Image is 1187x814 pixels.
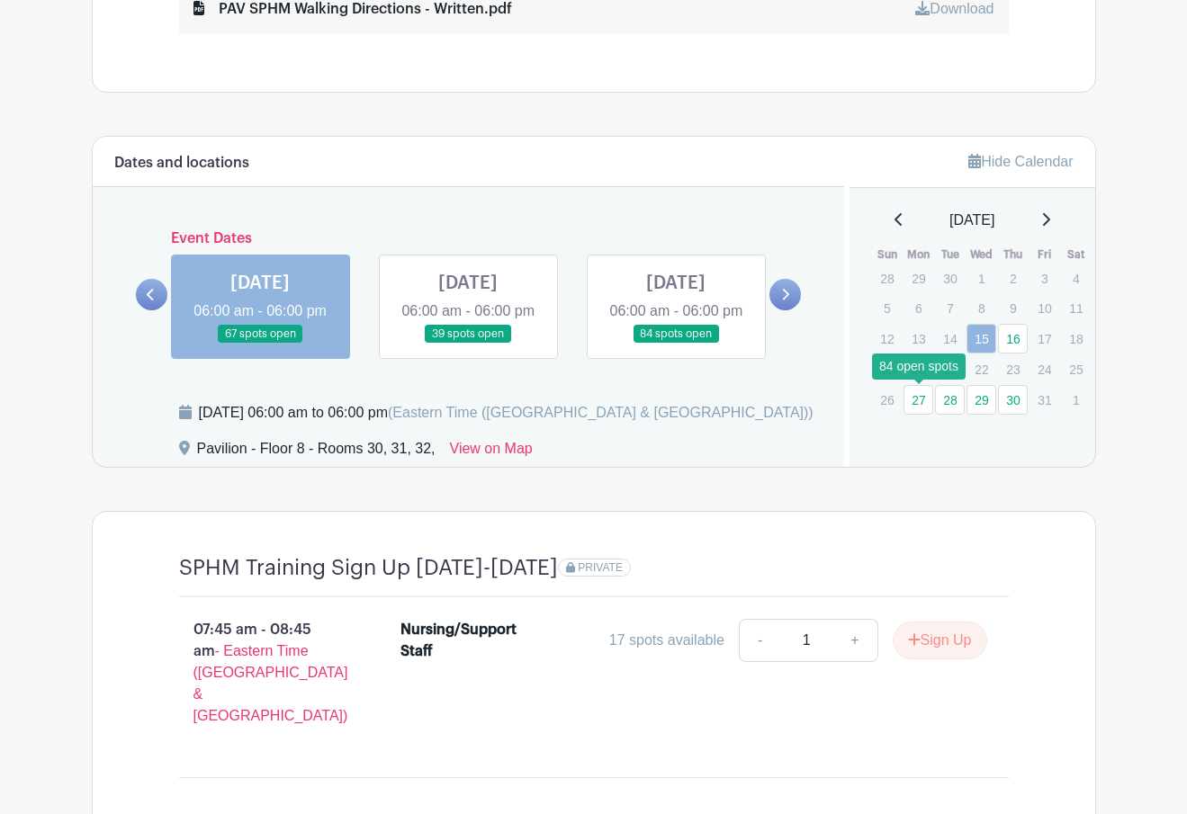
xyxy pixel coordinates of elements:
[1030,294,1059,322] p: 10
[915,1,994,16] a: Download
[197,438,436,467] div: Pavilion - Floor 8 - Rooms 30, 31, 32,
[935,264,965,292] p: 30
[893,622,987,659] button: Sign Up
[967,355,996,383] p: 22
[179,555,558,581] h4: SPHM Training Sign Up [DATE]-[DATE]
[904,385,933,415] a: 27
[400,619,526,662] div: Nursing/Support Staff
[935,385,965,415] a: 28
[1030,386,1059,414] p: 31
[998,385,1028,415] a: 30
[1061,355,1091,383] p: 25
[904,264,933,292] p: 29
[578,561,623,574] span: PRIVATE
[1061,386,1091,414] p: 1
[904,294,933,322] p: 6
[997,246,1029,264] th: Thu
[935,294,965,322] p: 7
[872,353,966,380] div: 84 open spots
[1060,246,1092,264] th: Sat
[1030,355,1059,383] p: 24
[1030,325,1059,353] p: 17
[114,155,249,172] h6: Dates and locations
[1061,325,1091,353] p: 18
[388,405,814,420] span: (Eastern Time ([GEOGRAPHIC_DATA] & [GEOGRAPHIC_DATA]))
[193,643,348,723] span: - Eastern Time ([GEOGRAPHIC_DATA] & [GEOGRAPHIC_DATA])
[967,294,996,322] p: 8
[1061,264,1091,292] p: 4
[1029,246,1060,264] th: Fri
[998,264,1028,292] p: 2
[935,325,965,353] p: 14
[949,210,994,231] span: [DATE]
[934,246,966,264] th: Tue
[998,294,1028,322] p: 9
[968,154,1073,169] a: Hide Calendar
[998,355,1028,383] p: 23
[150,612,373,734] p: 07:45 am - 08:45 am
[609,630,724,651] div: 17 spots available
[450,438,533,467] a: View on Map
[1061,294,1091,322] p: 11
[903,246,934,264] th: Mon
[966,246,997,264] th: Wed
[967,385,996,415] a: 29
[167,230,770,247] h6: Event Dates
[1030,264,1059,292] p: 3
[739,619,780,662] a: -
[199,402,814,424] div: [DATE] 06:00 am to 06:00 pm
[904,325,933,353] p: 13
[872,325,902,353] p: 12
[872,264,902,292] p: 28
[872,294,902,322] p: 5
[998,324,1028,353] a: 16
[832,619,877,662] a: +
[967,264,996,292] p: 1
[871,246,903,264] th: Sun
[872,386,902,414] p: 26
[967,324,996,353] a: 15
